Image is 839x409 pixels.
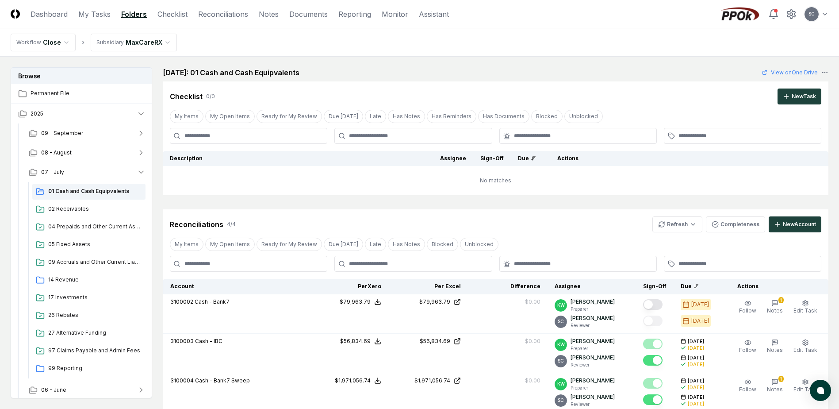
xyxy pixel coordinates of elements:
[737,298,758,316] button: Follow
[22,162,153,182] button: 07 - July
[558,318,564,325] span: SC
[691,317,709,325] div: [DATE]
[739,307,756,314] span: Follow
[41,129,83,137] span: 09 - September
[730,282,821,290] div: Actions
[433,151,473,166] th: Assignee
[48,187,142,195] span: 01 Cash and Cash Equipvalents
[643,355,663,366] button: Mark complete
[550,154,821,162] div: Actions
[48,223,142,231] span: 04 Prepaids and Other Current Assets
[31,89,146,97] span: Permanent File
[420,337,450,345] div: $56,834.69
[636,279,674,294] th: Sign-Off
[31,110,43,118] span: 2025
[419,9,449,19] a: Assistant
[32,290,146,306] a: 17 Investments
[324,110,363,123] button: Due Today
[22,182,153,380] div: 07 - July
[460,238,498,251] button: Unblocked
[388,110,425,123] button: Has Notes
[31,9,68,19] a: Dashboard
[737,337,758,356] button: Follow
[121,9,147,19] a: Folders
[688,338,704,345] span: [DATE]
[195,298,230,305] span: Cash - Bank7
[571,401,615,408] p: Reviewer
[170,238,203,251] button: My Items
[48,293,142,301] span: 17 Investments
[810,380,831,401] button: atlas-launcher
[571,393,615,401] p: [PERSON_NAME]
[778,89,821,104] button: NewTask
[571,377,615,385] p: [PERSON_NAME]
[32,201,146,217] a: 02 Receivables
[681,282,716,290] div: Due
[170,219,223,230] div: Reconciliations
[564,110,603,123] button: Unblocked
[557,302,565,309] span: KW
[32,325,146,341] a: 27 Alternative Funding
[719,7,761,21] img: PPOk logo
[688,394,704,401] span: [DATE]
[793,347,817,353] span: Edit Task
[571,298,615,306] p: [PERSON_NAME]
[557,381,565,387] span: KW
[22,380,153,400] button: 06 - June
[643,339,663,349] button: Mark complete
[340,337,371,345] div: $56,834.69
[163,166,828,195] td: No matches
[11,9,20,19] img: Logo
[688,355,704,361] span: [DATE]
[571,345,615,352] p: Preparer
[163,151,433,166] th: Description
[419,298,450,306] div: $79,963.79
[792,337,819,356] button: Edit Task
[525,337,540,345] div: $0.00
[395,298,461,306] a: $79,963.79
[205,110,255,123] button: My Open Items
[525,377,540,385] div: $0.00
[32,237,146,253] a: 05 Fixed Assets
[778,297,784,303] div: 1
[22,123,153,143] button: 09 - September
[205,238,255,251] button: My Open Items
[571,354,615,362] p: [PERSON_NAME]
[737,377,758,395] button: Follow
[170,91,203,102] div: Checklist
[643,299,663,310] button: Mark complete
[382,9,408,19] a: Monitor
[206,93,215,100] div: 0 / 0
[767,307,783,314] span: Notes
[688,361,704,368] div: [DATE]
[335,377,371,385] div: $1,971,056.74
[478,110,529,123] button: Has Documents
[765,337,785,356] button: Notes
[32,343,146,359] a: 97 Claims Payable and Admin Fees
[170,110,203,123] button: My Items
[525,298,540,306] div: $0.00
[257,238,322,251] button: Ready for My Review
[22,143,153,162] button: 08 - August
[170,377,194,384] span: 3100004
[340,298,381,306] button: $79,963.79
[32,184,146,200] a: 01 Cash and Cash Equipvalents
[804,6,820,22] button: SC
[170,298,193,305] span: 3100002
[473,151,511,166] th: Sign-Off
[259,9,279,19] a: Notes
[688,345,704,351] div: [DATE]
[531,110,563,123] button: Blocked
[41,149,72,157] span: 08 - August
[414,377,450,385] div: $1,971,056.74
[388,238,425,251] button: Has Notes
[571,306,615,313] p: Preparer
[427,238,458,251] button: Blocked
[769,216,821,232] button: NewAccount
[643,394,663,405] button: Mark complete
[32,308,146,324] a: 26 Rebates
[195,338,222,344] span: Cash - IBC
[395,377,461,385] a: $1,971,056.74
[48,329,142,337] span: 27 Alternative Funding
[335,377,381,385] button: $1,971,056.74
